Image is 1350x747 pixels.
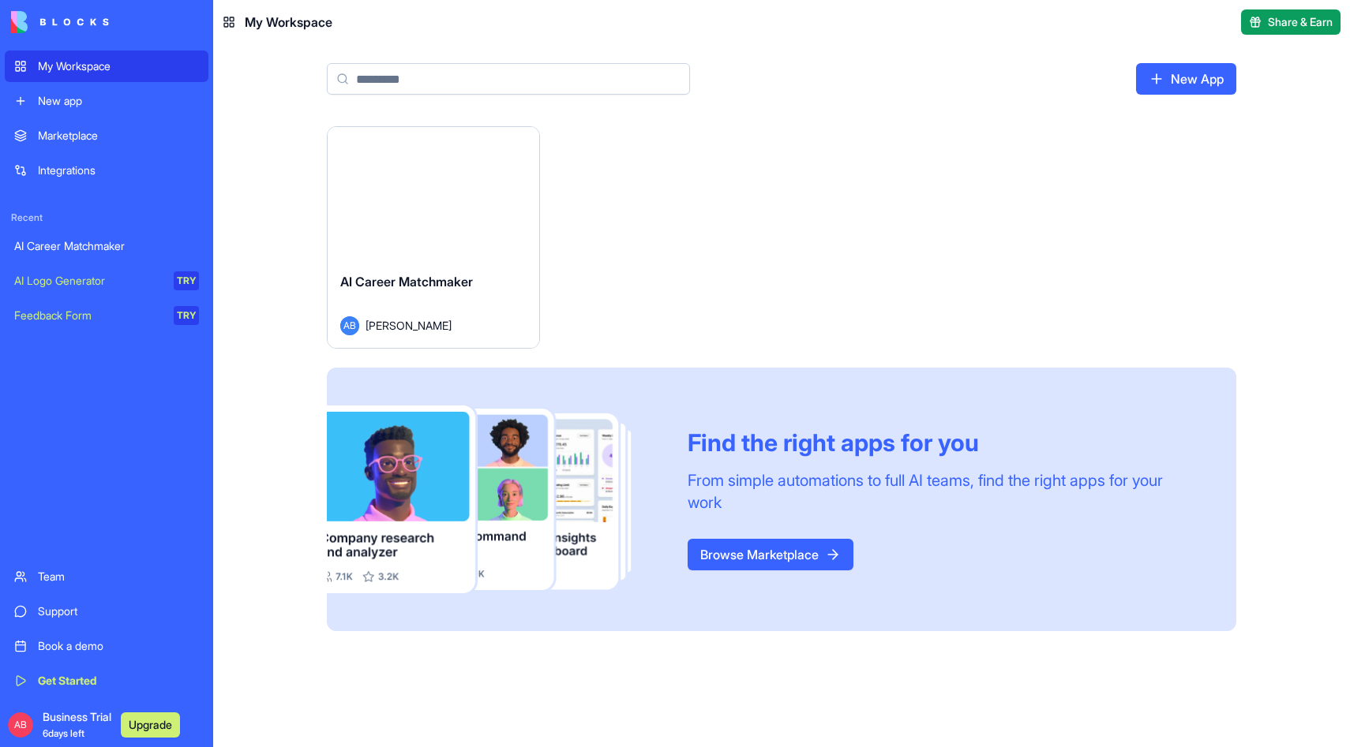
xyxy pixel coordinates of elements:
a: Feedback FormTRY [5,300,208,331]
img: logo [11,11,109,33]
span: AB [340,316,359,335]
div: Get Started [38,673,199,689]
div: Support [38,603,199,619]
a: New App [1136,63,1236,95]
span: Share & Earn [1268,14,1333,30]
span: [PERSON_NAME] [366,317,452,334]
span: AB [8,712,33,738]
div: Team [38,569,199,585]
button: Upgrade [121,712,180,738]
a: Get Started [5,665,208,697]
div: AI Logo Generator [14,273,163,289]
div: TRY [174,306,199,325]
div: My Workspace [38,58,199,74]
a: AI Career Matchmaker [5,230,208,262]
div: New app [38,93,199,109]
span: AI Career Matchmaker [340,274,473,289]
div: AI Career Matchmaker [14,238,199,254]
a: Support [5,596,208,627]
a: Marketplace [5,120,208,151]
a: AI Career MatchmakerAB[PERSON_NAME] [327,126,540,349]
div: Book a demo [38,638,199,654]
img: Frame_181_egmpey.png [327,405,662,594]
button: Share & Earn [1241,9,1341,35]
div: From simple automations to full AI teams, find the right apps for your work [688,469,1198,514]
div: Integrations [38,162,199,178]
a: Browse Marketplace [688,539,853,570]
span: 6 days left [43,727,84,739]
div: TRY [174,271,199,290]
a: Team [5,561,208,592]
span: Recent [5,211,208,224]
a: Integrations [5,155,208,186]
a: AI Logo GeneratorTRY [5,265,208,297]
div: Marketplace [38,128,199,144]
span: Business Trial [43,709,111,741]
div: Feedback Form [14,308,163,323]
a: Book a demo [5,630,208,662]
span: My Workspace [245,13,332,32]
a: New app [5,85,208,117]
div: Find the right apps for you [688,428,1198,457]
a: My Workspace [5,50,208,82]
